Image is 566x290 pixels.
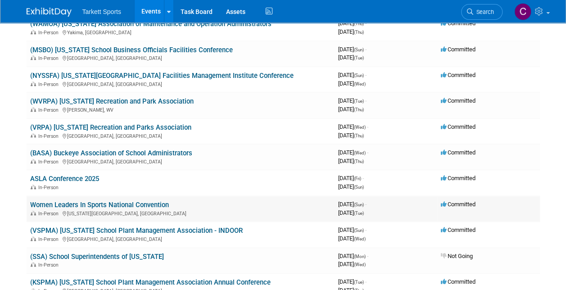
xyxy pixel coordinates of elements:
a: Search [461,4,503,20]
a: (KSPMA) [US_STATE] School Plant Management Association Annual Conference [30,278,271,286]
span: (Sun) [354,47,364,52]
span: (Sun) [354,228,364,233]
span: [DATE] [338,132,364,139]
span: (Sun) [354,73,364,78]
span: (Tue) [354,55,364,60]
span: [DATE] [338,278,367,285]
img: In-Person Event [31,159,36,163]
span: Committed [441,20,475,27]
span: (Mon) [354,254,366,259]
span: Committed [441,72,475,78]
span: [DATE] [338,80,366,87]
span: [DATE] [338,227,367,233]
span: [DATE] [338,46,367,53]
span: (Thu) [354,107,364,112]
span: (Wed) [354,82,366,86]
span: [DATE] [338,54,364,61]
span: - [367,149,368,156]
span: In-Person [38,262,61,268]
a: (SSA) School Superintendents of [US_STATE] [30,253,164,261]
div: [GEOGRAPHIC_DATA], [GEOGRAPHIC_DATA] [30,132,331,139]
img: In-Person Event [31,236,36,241]
a: Women Leaders In Sports National Convention [30,201,169,209]
img: In-Person Event [31,30,36,34]
span: In-Person [38,159,61,165]
a: (VSPMA) [US_STATE] School Plant Management Association - INDOOR [30,227,243,235]
span: In-Person [38,236,61,242]
span: - [365,20,367,27]
span: (Wed) [354,150,366,155]
span: [DATE] [338,97,367,104]
span: - [365,227,367,233]
span: (Sun) [354,202,364,207]
span: In-Person [38,55,61,61]
span: (Thu) [354,30,364,35]
span: In-Person [38,107,61,113]
span: [DATE] [338,261,366,267]
span: Committed [441,46,475,53]
div: [PERSON_NAME], WV [30,106,331,113]
a: (WAMOA) [US_STATE] Association of Maintenance and Operation Administrators [30,20,272,28]
div: [GEOGRAPHIC_DATA], [GEOGRAPHIC_DATA] [30,54,331,61]
img: In-Person Event [31,82,36,86]
div: [GEOGRAPHIC_DATA], [GEOGRAPHIC_DATA] [30,80,331,87]
span: - [367,123,368,130]
span: [DATE] [338,72,367,78]
span: Committed [441,175,475,181]
span: [DATE] [338,123,368,130]
span: [DATE] [338,183,364,190]
span: In-Person [38,82,61,87]
span: In-Person [38,133,61,139]
a: (NYSSFA) [US_STATE][GEOGRAPHIC_DATA] Facilities Management Institute Conference [30,72,294,80]
span: - [365,97,367,104]
img: In-Person Event [31,185,36,189]
span: - [365,201,367,208]
a: (WVRPA) [US_STATE] Recreation and Park Association [30,97,194,105]
img: Christa Collins [514,3,531,20]
span: [DATE] [338,209,364,216]
span: - [365,278,367,285]
span: Tarkett Sports [82,8,121,15]
div: [US_STATE][GEOGRAPHIC_DATA], [GEOGRAPHIC_DATA] [30,209,331,217]
a: (VRPA) [US_STATE] Recreation and Parks Association [30,123,191,131]
span: (Thu) [354,159,364,164]
span: [DATE] [338,253,368,259]
span: Not Going [441,253,473,259]
span: - [362,175,364,181]
div: [GEOGRAPHIC_DATA], [GEOGRAPHIC_DATA] [30,158,331,165]
img: In-Person Event [31,211,36,215]
img: In-Person Event [31,107,36,112]
a: (MSBO) [US_STATE] School Business Officials Facilities Conference [30,46,233,54]
span: [DATE] [338,235,366,242]
span: - [365,46,367,53]
span: In-Person [38,185,61,190]
span: Committed [441,123,475,130]
a: (BASA) Buckeye Association of School Administrators [30,149,192,157]
div: Yakima, [GEOGRAPHIC_DATA] [30,28,331,36]
span: (Wed) [354,236,366,241]
img: In-Person Event [31,262,36,267]
a: ASLA Conference 2025 [30,175,99,183]
span: (Tue) [354,99,364,104]
span: [DATE] [338,175,364,181]
span: Committed [441,201,475,208]
span: (Tue) [354,211,364,216]
span: Search [473,9,494,15]
span: (Thu) [354,21,364,26]
img: In-Person Event [31,55,36,60]
div: [GEOGRAPHIC_DATA], [GEOGRAPHIC_DATA] [30,235,331,242]
span: (Wed) [354,125,366,130]
span: - [367,253,368,259]
span: [DATE] [338,158,364,164]
span: [DATE] [338,20,367,27]
span: Committed [441,278,475,285]
img: In-Person Event [31,133,36,138]
span: In-Person [38,30,61,36]
span: Committed [441,97,475,104]
span: - [365,72,367,78]
span: [DATE] [338,149,368,156]
span: (Tue) [354,280,364,285]
span: (Wed) [354,262,366,267]
span: [DATE] [338,201,367,208]
span: (Thu) [354,133,364,138]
